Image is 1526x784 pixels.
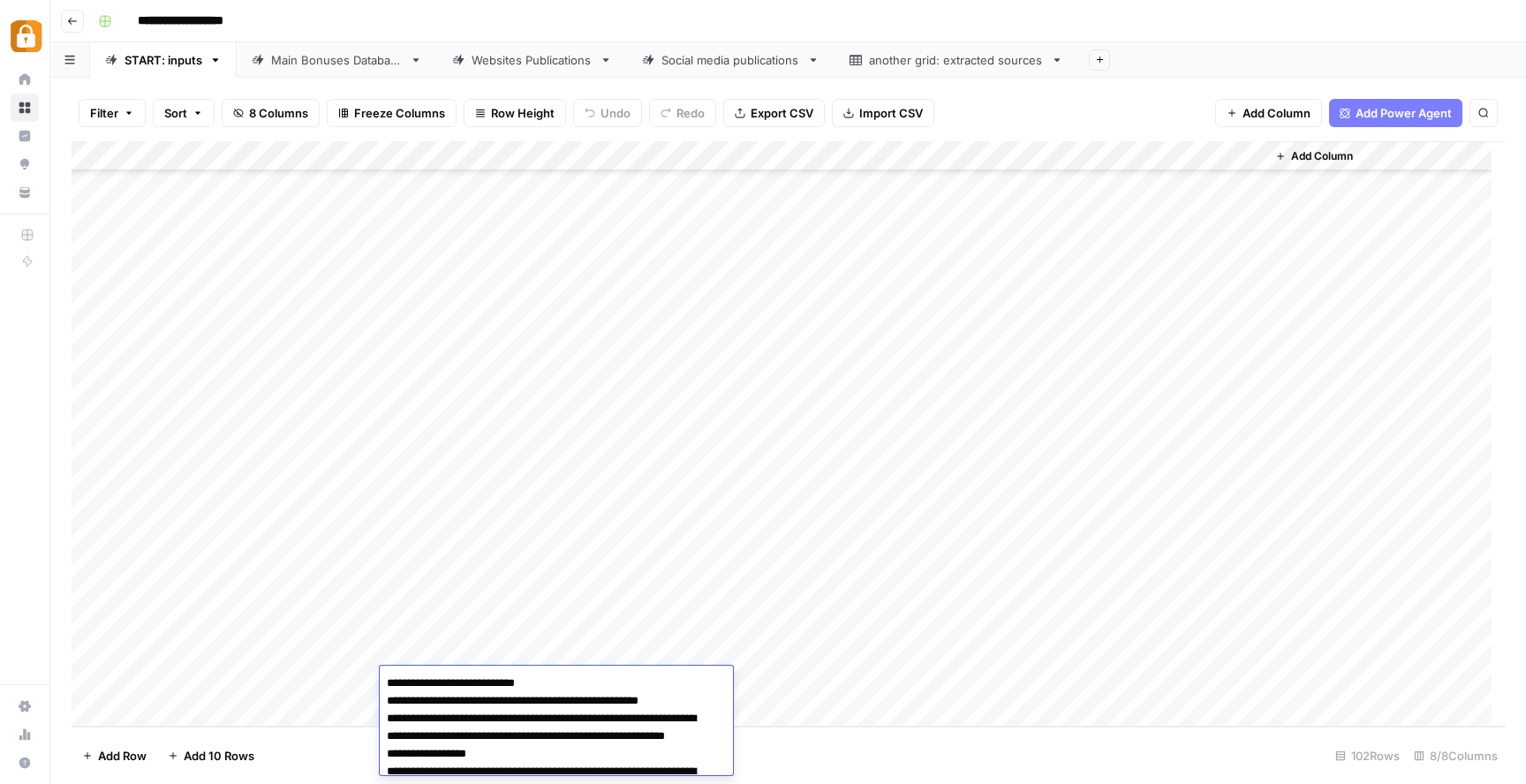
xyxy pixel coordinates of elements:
span: 8 Columns [249,104,308,122]
div: 8/8 Columns [1407,742,1505,770]
a: START: inputs [90,42,237,78]
div: Social media publications [661,51,800,69]
button: Freeze Columns [327,99,457,127]
a: Browse [11,94,39,122]
a: Main Bonuses Database [237,42,437,78]
button: Export CSV [723,99,825,127]
div: Websites Publications [472,51,593,69]
button: Add 10 Rows [157,742,265,770]
div: another grid: extracted sources [869,51,1044,69]
img: Adzz Logo [11,20,42,52]
span: Add 10 Rows [184,747,254,765]
button: Import CSV [832,99,934,127]
a: Home [11,65,39,94]
a: another grid: extracted sources [835,42,1078,78]
span: Freeze Columns [354,104,445,122]
button: Help + Support [11,749,39,777]
a: Your Data [11,178,39,207]
button: Workspace: Adzz [11,14,39,58]
button: Row Height [464,99,566,127]
button: Add Row [72,742,157,770]
span: Sort [164,104,187,122]
span: Import CSV [859,104,923,122]
span: Undo [601,104,631,122]
span: Add Column [1243,104,1311,122]
a: Websites Publications [437,42,627,78]
button: Filter [79,99,146,127]
span: Add Column [1291,148,1353,164]
button: Add Column [1268,145,1360,168]
span: Row Height [491,104,555,122]
div: START: inputs [125,51,202,69]
button: Sort [153,99,215,127]
span: Filter [90,104,118,122]
span: Redo [676,104,705,122]
div: Main Bonuses Database [271,51,403,69]
button: Add Power Agent [1329,99,1462,127]
a: Settings [11,692,39,720]
a: Social media publications [627,42,835,78]
span: Add Power Agent [1356,104,1452,122]
button: Undo [573,99,642,127]
div: 102 Rows [1328,742,1407,770]
button: 8 Columns [222,99,320,127]
a: Insights [11,122,39,150]
button: Add Column [1215,99,1322,127]
a: Usage [11,720,39,749]
button: Redo [649,99,716,127]
span: Export CSV [751,104,813,122]
span: Add Row [98,747,147,765]
a: Opportunities [11,150,39,178]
